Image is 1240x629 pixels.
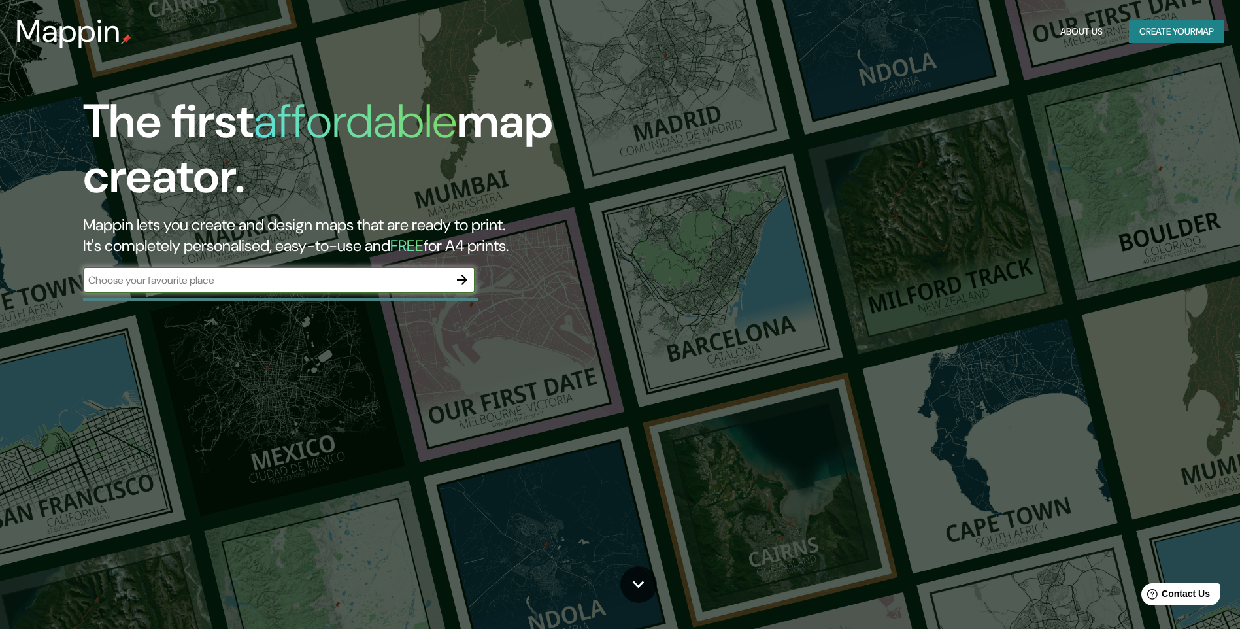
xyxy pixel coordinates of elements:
[1129,20,1224,44] button: Create yourmap
[1055,20,1108,44] button: About Us
[83,214,703,256] h2: Mappin lets you create and design maps that are ready to print. It's completely personalised, eas...
[390,235,424,256] h5: FREE
[16,13,121,50] h3: Mappin
[83,94,703,214] h1: The first map creator.
[1124,578,1226,615] iframe: Help widget launcher
[121,34,131,44] img: mappin-pin
[83,273,449,288] input: Choose your favourite place
[254,91,457,152] h1: affordable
